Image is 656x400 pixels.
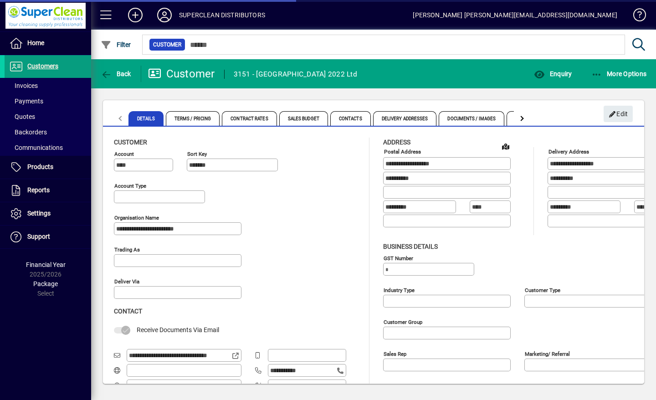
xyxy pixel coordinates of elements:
[591,70,647,77] span: More Options
[98,66,133,82] button: Back
[384,350,406,357] mat-label: Sales rep
[9,144,63,151] span: Communications
[114,308,142,315] span: Contact
[128,111,164,126] span: Details
[498,139,513,154] a: View on map
[121,7,150,23] button: Add
[148,67,215,81] div: Customer
[27,39,44,46] span: Home
[91,66,141,82] app-page-header-button: Back
[626,2,645,31] a: Knowledge Base
[27,233,50,240] span: Support
[9,82,38,89] span: Invoices
[525,350,570,357] mat-label: Marketing/ Referral
[114,183,146,189] mat-label: Account Type
[5,140,91,155] a: Communications
[114,215,159,221] mat-label: Organisation name
[525,382,541,389] mat-label: Region
[5,32,91,55] a: Home
[114,278,139,285] mat-label: Deliver via
[114,138,147,146] span: Customer
[9,113,35,120] span: Quotes
[98,36,133,53] button: Filter
[137,326,219,333] span: Receive Documents Via Email
[384,287,415,293] mat-label: Industry type
[384,255,413,261] mat-label: GST Number
[5,124,91,140] a: Backorders
[9,97,43,105] span: Payments
[153,40,181,49] span: Customer
[179,8,265,22] div: SUPERCLEAN DISTRIBUTORS
[114,246,140,253] mat-label: Trading as
[5,93,91,109] a: Payments
[26,261,66,268] span: Financial Year
[525,287,560,293] mat-label: Customer type
[27,163,53,170] span: Products
[5,179,91,202] a: Reports
[101,41,131,48] span: Filter
[604,106,633,122] button: Edit
[27,210,51,217] span: Settings
[383,243,438,250] span: Business details
[5,109,91,124] a: Quotes
[5,78,91,93] a: Invoices
[187,151,207,157] mat-label: Sort key
[5,202,91,225] a: Settings
[27,186,50,194] span: Reports
[150,7,179,23] button: Profile
[33,280,58,287] span: Package
[5,156,91,179] a: Products
[384,382,404,389] mat-label: Manager
[507,111,558,126] span: Custom Fields
[609,107,628,122] span: Edit
[589,66,649,82] button: More Options
[222,111,277,126] span: Contract Rates
[330,111,371,126] span: Contacts
[9,128,47,136] span: Backorders
[279,111,328,126] span: Sales Budget
[383,138,410,146] span: Address
[234,67,357,82] div: 3151 - [GEOGRAPHIC_DATA] 2022 Ltd
[373,111,437,126] span: Delivery Addresses
[166,111,220,126] span: Terms / Pricing
[532,66,574,82] button: Enquiry
[5,226,91,248] a: Support
[534,70,572,77] span: Enquiry
[114,151,134,157] mat-label: Account
[27,62,58,70] span: Customers
[101,70,131,77] span: Back
[439,111,504,126] span: Documents / Images
[384,318,422,325] mat-label: Customer group
[413,8,617,22] div: [PERSON_NAME] [PERSON_NAME][EMAIL_ADDRESS][DOMAIN_NAME]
